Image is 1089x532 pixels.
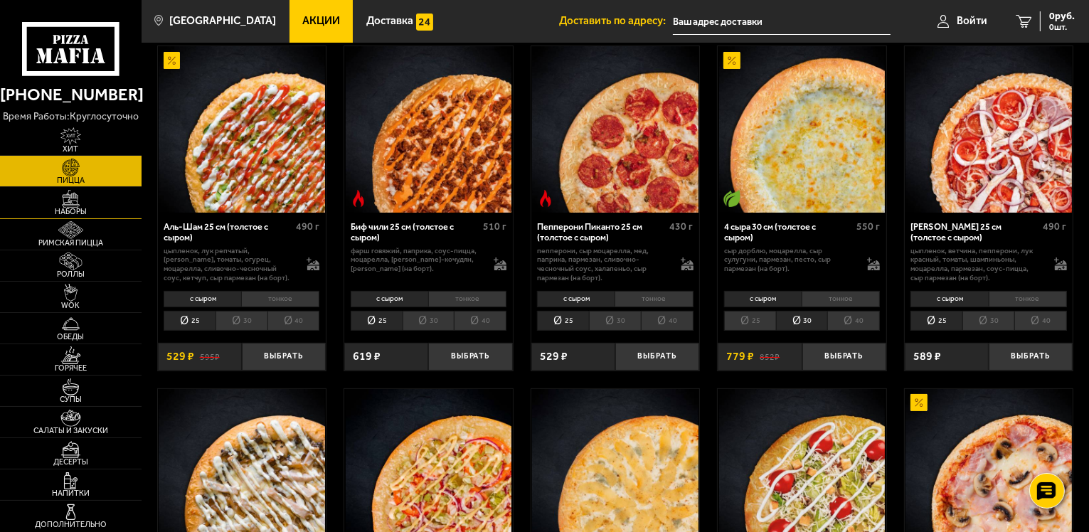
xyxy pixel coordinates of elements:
img: Акционный [164,52,181,69]
li: тонкое [989,291,1067,307]
input: Ваш адрес доставки [673,9,891,35]
li: 30 [962,311,1014,331]
span: 779 ₽ [726,351,754,362]
button: Выбрать [428,343,512,371]
div: Аль-Шам 25 см (толстое с сыром) [164,221,292,243]
span: 529 ₽ [540,351,568,362]
img: Острое блюдо [537,190,554,207]
img: Острое блюдо [350,190,367,207]
li: 30 [776,311,828,331]
s: 852 ₽ [760,351,780,362]
div: [PERSON_NAME] 25 см (толстое с сыром) [910,221,1039,243]
span: Доставить по адресу: [559,16,673,26]
span: Доставка [366,16,413,26]
a: АкционныйАль-Шам 25 см (толстое с сыром) [158,46,326,213]
span: Войти [957,16,987,26]
li: 40 [641,311,694,331]
span: 550 г [856,220,880,233]
li: 30 [216,311,267,331]
img: Акционный [910,394,928,411]
span: Акции [302,16,340,26]
div: 4 сыра 30 см (толстое с сыром) [724,221,853,243]
img: Аль-Шам 25 см (толстое с сыром) [159,46,325,213]
li: 25 [164,311,216,331]
li: 25 [537,311,589,331]
a: АкционныйВегетарианское блюдо4 сыра 30 см (толстое с сыром) [718,46,886,213]
s: 595 ₽ [200,351,220,362]
img: 4 сыра 30 см (толстое с сыром) [719,46,886,213]
div: Пепперони Пиканто 25 см (толстое с сыром) [537,221,666,243]
p: цыпленок, ветчина, пепперони, лук красный, томаты, шампиньоны, моцарелла, пармезан, соус-пицца, с... [910,247,1042,283]
li: 40 [1014,311,1067,331]
span: 529 ₽ [166,351,194,362]
span: [GEOGRAPHIC_DATA] [169,16,276,26]
li: 30 [403,311,455,331]
li: 40 [454,311,506,331]
li: с сыром [724,291,802,307]
li: 25 [724,311,776,331]
span: 0 руб. [1049,11,1075,21]
li: 40 [267,311,320,331]
a: Острое блюдоБиф чили 25 см (толстое с сыром) [344,46,513,213]
p: сыр дорблю, моцарелла, сыр сулугуни, пармезан, песто, сыр пармезан (на борт). [724,247,856,274]
button: Выбрать [615,343,699,371]
li: тонкое [428,291,506,307]
li: 30 [589,311,641,331]
img: Пепперони Пиканто 25 см (толстое с сыром) [532,46,698,213]
button: Выбрать [802,343,886,371]
li: с сыром [164,291,241,307]
li: с сыром [537,291,615,307]
p: пепперони, сыр Моцарелла, мед, паприка, пармезан, сливочно-чесночный соус, халапеньо, сыр пармеза... [537,247,669,283]
p: фарш говяжий, паприка, соус-пицца, моцарелла, [PERSON_NAME]-кочудян, [PERSON_NAME] (на борт). [351,247,482,274]
li: 40 [827,311,880,331]
li: с сыром [910,291,988,307]
li: тонкое [802,291,880,307]
span: 619 ₽ [353,351,381,362]
li: тонкое [241,291,319,307]
span: 589 ₽ [913,351,941,362]
img: Петровская 25 см (толстое с сыром) [905,46,1072,213]
img: 15daf4d41897b9f0e9f617042186c801.svg [416,14,433,31]
img: Акционный [723,52,740,69]
img: Биф чили 25 см (толстое с сыром) [346,46,512,213]
li: с сыром [351,291,428,307]
button: Выбрать [989,343,1073,371]
img: Вегетарианское блюдо [723,190,740,207]
li: тонкое [615,291,693,307]
span: 510 г [483,220,506,233]
div: Биф чили 25 см (толстое с сыром) [351,221,479,243]
span: 0 шт. [1049,23,1075,31]
span: 490 г [1043,220,1067,233]
li: 25 [910,311,962,331]
span: 490 г [296,220,319,233]
a: Острое блюдоПепперони Пиканто 25 см (толстое с сыром) [531,46,700,213]
p: цыпленок, лук репчатый, [PERSON_NAME], томаты, огурец, моцарелла, сливочно-чесночный соус, кетчуп... [164,247,295,283]
button: Выбрать [242,343,326,371]
span: 430 г [670,220,694,233]
a: Петровская 25 см (толстое с сыром) [905,46,1073,213]
li: 25 [351,311,403,331]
